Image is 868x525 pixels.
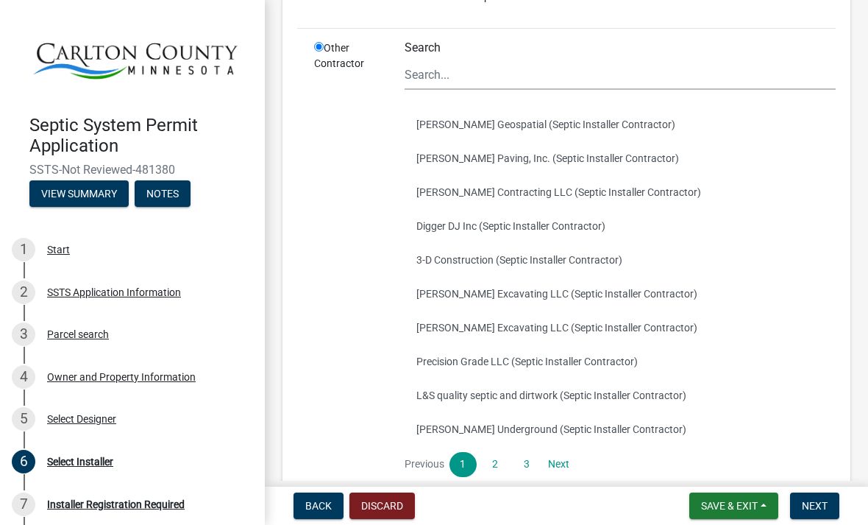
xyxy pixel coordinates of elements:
[689,493,778,519] button: Save & Exit
[47,372,196,382] div: Owner and Property Information
[405,108,836,141] button: [PERSON_NAME] Geospatial (Septic Installer Contractor)
[12,365,35,389] div: 4
[12,407,35,431] div: 5
[405,452,836,477] nav: Page navigation
[135,180,191,207] button: Notes
[405,277,836,311] button: [PERSON_NAME] Excavating LLC (Septic Installer Contractor)
[29,180,129,207] button: View Summary
[29,163,235,177] span: SSTS-Not Reviewed-481380
[802,500,828,512] span: Next
[482,452,508,477] a: 2
[47,414,116,424] div: Select Designer
[47,329,109,339] div: Parcel search
[405,141,836,175] button: [PERSON_NAME] Paving, Inc. (Septic Installer Contractor)
[12,238,35,261] div: 1
[405,412,836,446] button: [PERSON_NAME] Underground (Septic Installer Contractor)
[405,209,836,243] button: Digger DJ Inc (Septic Installer Contractor)
[294,493,344,519] button: Back
[701,500,758,512] span: Save & Exit
[47,244,70,255] div: Start
[405,42,441,54] label: Search
[349,493,415,519] button: Discard
[790,493,839,519] button: Next
[303,40,394,512] div: Other Contractor
[405,311,836,345] button: [PERSON_NAME] Excavating LLC (Septic Installer Contractor)
[47,457,113,467] div: Select Installer
[405,60,836,90] input: Search...
[29,15,241,99] img: Carlton County, Minnesota
[405,175,836,209] button: [PERSON_NAME] Contracting LLC (Septic Installer Contractor)
[29,115,253,158] h4: Septic System Permit Application
[47,287,181,297] div: SSTS Application Information
[449,452,476,477] a: 1
[12,450,35,473] div: 6
[405,378,836,412] button: L&S quality septic and dirtwork (Septic Installer Contractor)
[405,243,836,277] button: 3-D Construction (Septic Installer Contractor)
[12,281,35,304] div: 2
[513,452,540,477] a: 3
[405,345,836,378] button: Precision Grade LLC (Septic Installer Contractor)
[12,493,35,516] div: 7
[545,452,572,477] a: Next
[12,323,35,346] div: 3
[29,188,129,200] wm-modal-confirm: Summary
[305,500,332,512] span: Back
[47,499,185,510] div: Installer Registration Required
[135,188,191,200] wm-modal-confirm: Notes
